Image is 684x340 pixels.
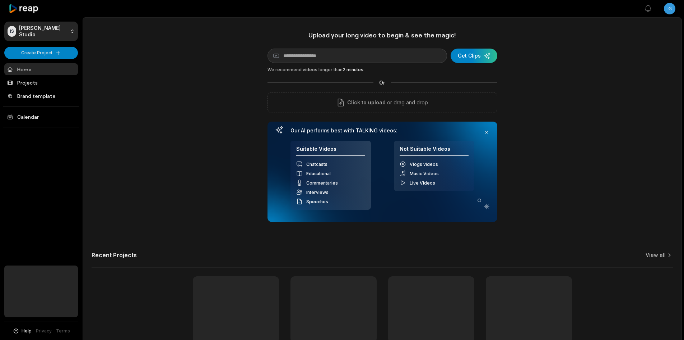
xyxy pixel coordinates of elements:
a: Privacy [36,328,52,334]
button: Help [13,328,32,334]
span: Speeches [306,199,328,204]
p: [PERSON_NAME] Studio [19,25,67,38]
span: Commentaries [306,180,338,186]
a: View all [646,251,666,259]
span: Educational [306,171,331,176]
span: Chatcasts [306,162,327,167]
a: Brand template [4,90,78,102]
h2: Recent Projects [92,251,137,259]
span: Interviews [306,190,329,195]
a: Projects [4,77,78,89]
a: Terms [56,328,70,334]
h1: Upload your long video to begin & see the magic! [267,31,497,39]
span: Click to upload [347,98,386,107]
p: or drag and drop [386,98,428,107]
a: Home [4,63,78,75]
h4: Not Suitable Videos [400,146,469,156]
button: Create Project [4,47,78,59]
div: IS [8,26,16,37]
span: Vlogs videos [410,162,438,167]
span: Or [373,79,391,86]
span: Music Videos [410,171,439,176]
h4: Suitable Videos [296,146,365,156]
div: We recommend videos longer than . [267,67,497,73]
span: Live Videos [410,180,435,186]
span: 2 minutes [343,67,363,72]
span: Help [22,328,32,334]
a: Calendar [4,111,78,123]
button: Get Clips [451,49,497,63]
h3: Our AI performs best with TALKING videos: [290,127,474,134]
